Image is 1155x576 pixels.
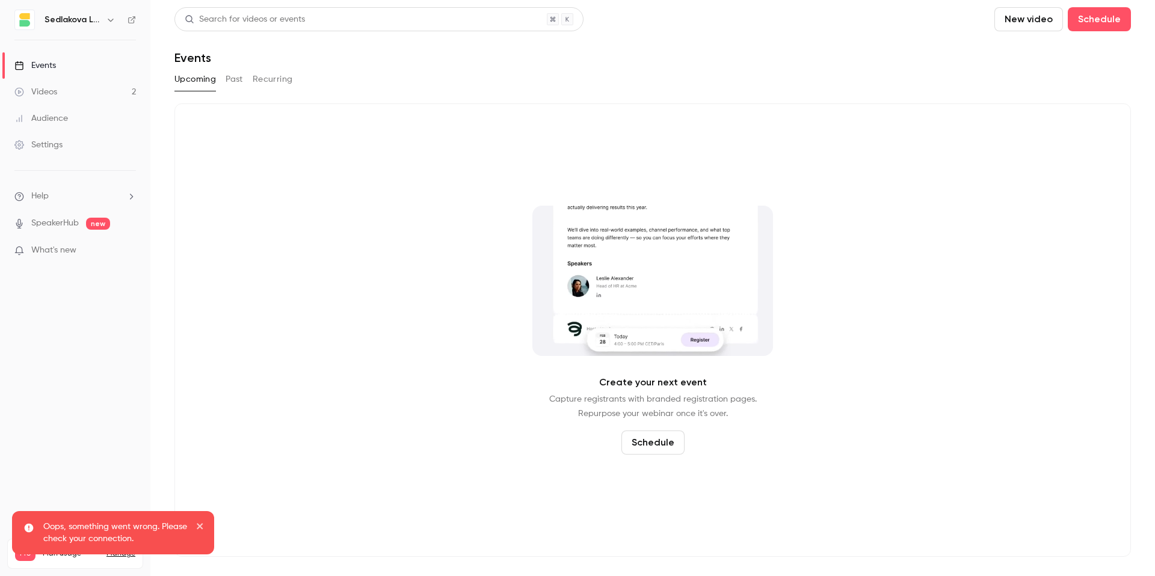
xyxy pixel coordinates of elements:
[621,430,685,455] button: Schedule
[994,7,1063,31] button: New video
[43,521,188,545] p: Oops, something went wrong. Please check your connection.
[185,13,305,26] div: Search for videos or events
[174,51,211,65] h1: Events
[86,218,110,230] span: new
[14,86,57,98] div: Videos
[45,14,101,26] h6: Sedlakova Legal
[226,70,243,89] button: Past
[31,244,76,257] span: What's new
[549,392,757,421] p: Capture registrants with branded registration pages. Repurpose your webinar once it's over.
[196,521,205,535] button: close
[122,245,136,256] iframe: Noticeable Trigger
[1068,7,1131,31] button: Schedule
[14,139,63,151] div: Settings
[31,190,49,203] span: Help
[599,375,707,390] p: Create your next event
[15,10,34,29] img: Sedlakova Legal
[14,60,56,72] div: Events
[31,217,79,230] a: SpeakerHub
[14,112,68,124] div: Audience
[174,70,216,89] button: Upcoming
[253,70,293,89] button: Recurring
[14,190,136,203] li: help-dropdown-opener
